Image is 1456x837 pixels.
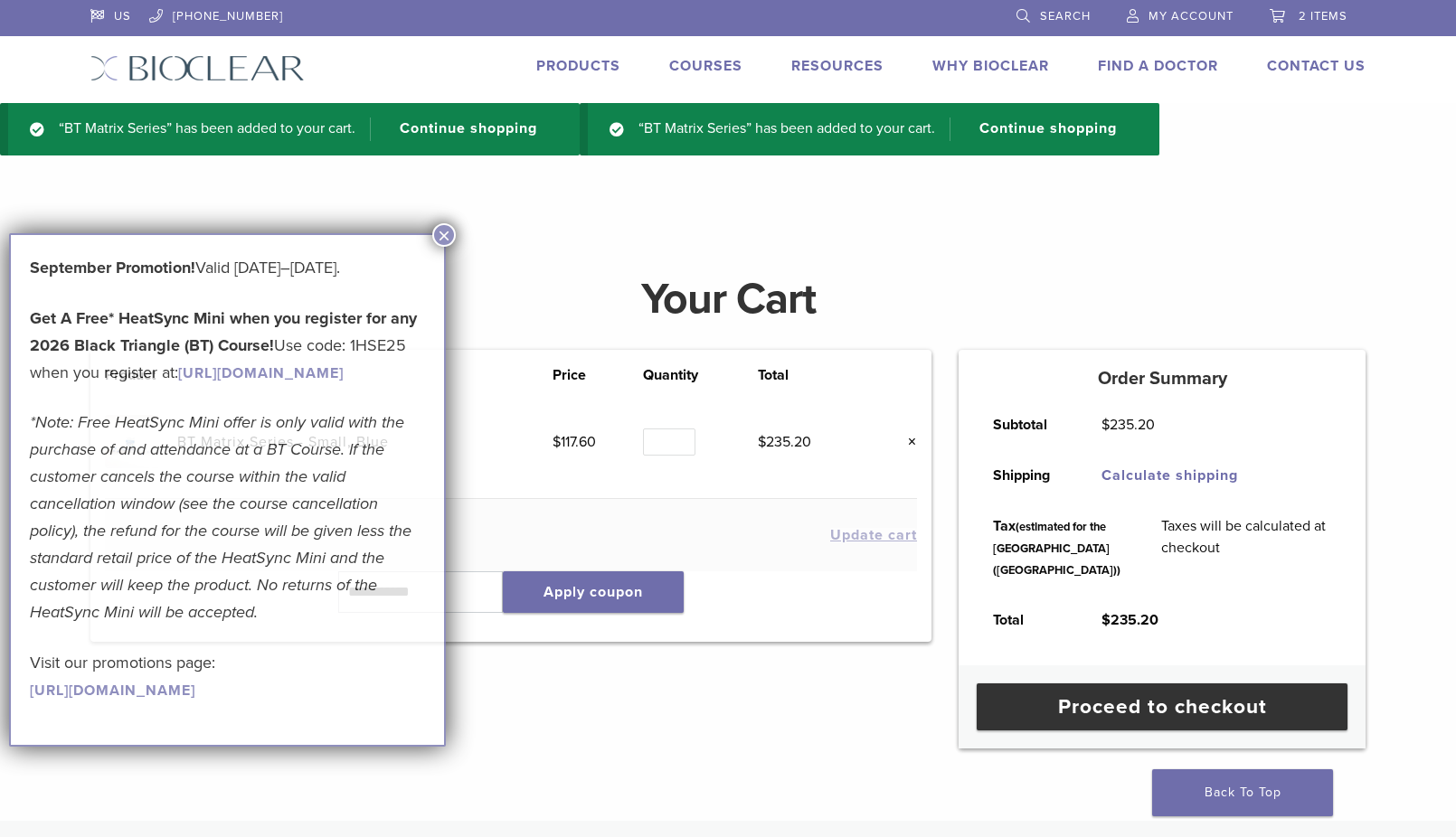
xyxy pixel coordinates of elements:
[791,57,884,75] a: Resources
[30,308,417,355] strong: Get A Free* HeatSync Mini when you register for any 2026 Black Triangle (BT) Course!
[1140,501,1352,595] td: Taxes will be calculated at checkout
[432,223,456,247] button: Close
[1152,769,1333,816] a: Back To Top
[959,368,1366,390] h5: Order Summary
[30,258,195,277] b: September Promotion!
[1101,611,1158,629] bdi: 235.20
[30,254,425,281] p: Valid [DATE]–[DATE].
[972,501,1140,595] th: Tax
[30,412,411,622] em: *Note: Free HeatSync Mini offer is only valid with the purchase of and attendance at a BT Course....
[370,118,551,141] a: Continue shopping
[758,433,811,451] bdi: 235.20
[30,682,195,700] a: [URL][DOMAIN_NAME]
[993,520,1120,578] small: (estimated for the [GEOGRAPHIC_DATA] ([GEOGRAPHIC_DATA]))
[977,683,1347,730] a: Proceed to checkout
[1040,9,1091,24] span: Search
[643,364,758,386] th: Quantity
[553,433,561,451] span: $
[503,571,684,613] button: Apply coupon
[893,430,917,454] a: Remove this item
[1101,611,1111,629] span: $
[77,277,1379,321] h1: Your Cart
[669,57,742,75] a: Courses
[1299,9,1347,24] span: 2 items
[553,433,596,451] bdi: 117.60
[972,400,1081,450] th: Subtotal
[758,364,869,386] th: Total
[30,649,425,703] p: Visit our promotions page:
[1101,466,1238,484] a: Calculate shipping
[1098,57,1218,75] a: Find A Doctor
[830,528,917,542] button: Update cart
[1101,416,1155,434] bdi: 235.20
[972,450,1081,501] th: Shipping
[950,118,1130,141] a: Continue shopping
[580,103,1159,155] div: “BT Matrix Series” has been added to your cart.
[1101,416,1110,434] span: $
[972,595,1081,645] th: Total
[932,57,1049,75] a: Why Bioclear
[178,364,344,382] a: [URL][DOMAIN_NAME]
[30,305,425,386] p: Use code: 1HSE25 when you register at:
[90,55,305,81] img: Bioclear
[758,433,766,451] span: $
[536,57,620,75] a: Products
[1149,9,1234,24] span: My Account
[1267,57,1366,75] a: Contact Us
[553,364,643,386] th: Price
